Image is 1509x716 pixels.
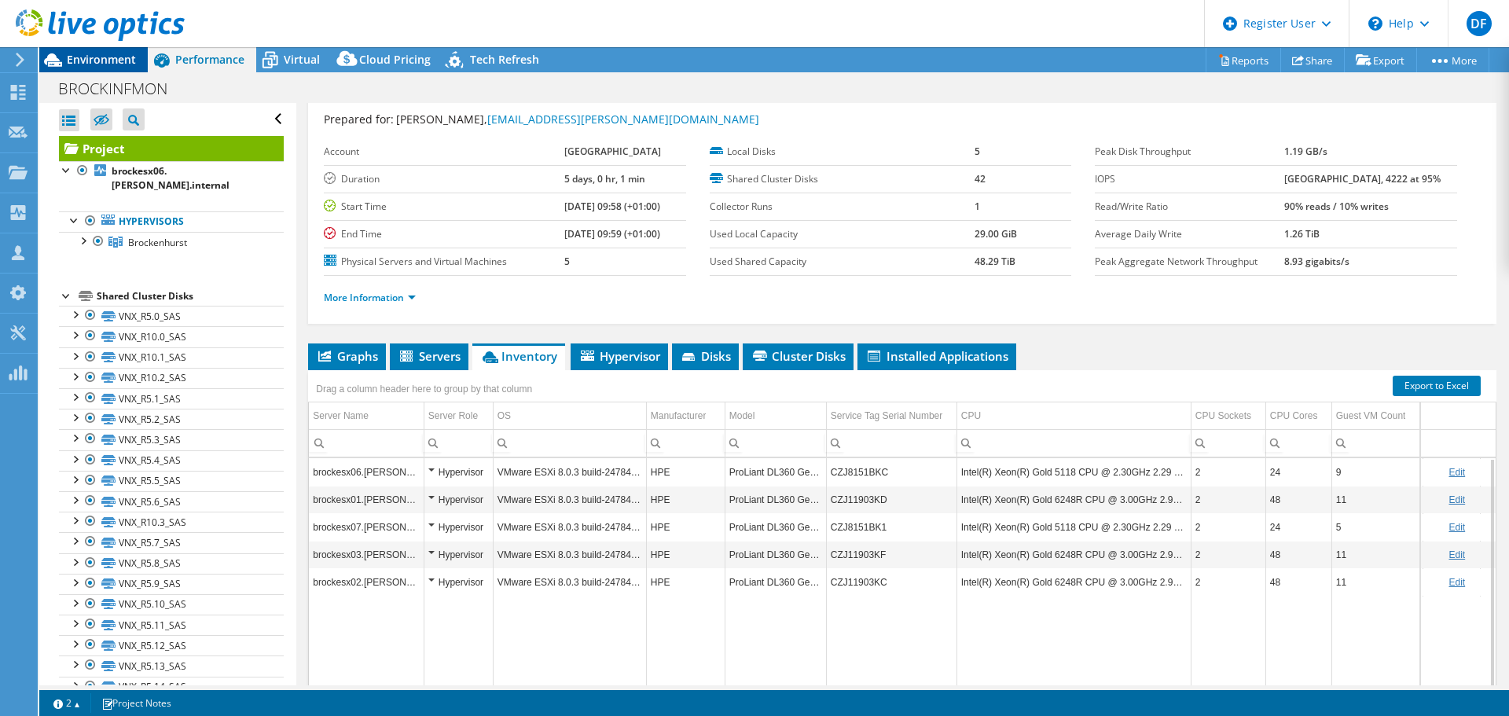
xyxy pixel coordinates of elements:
[424,513,493,541] td: Column Server Role, Value Hypervisor
[59,306,284,326] a: VNX_R5.0_SAS
[313,406,369,425] div: Server Name
[646,568,725,596] td: Column Manufacturer, Value HPE
[424,402,493,430] td: Server Role Column
[59,471,284,491] a: VNX_R5.5_SAS
[1191,513,1265,541] td: Column CPU Sockets, Value 2
[1265,486,1331,513] td: Column CPU Cores, Value 48
[725,541,826,568] td: Column Model, Value ProLiant DL360 Gen10
[646,458,725,486] td: Column Manufacturer, Value HPE
[59,615,284,635] a: VNX_R5.11_SAS
[493,429,646,457] td: Column OS, Filter cell
[51,80,192,97] h1: BROCKINFMON
[324,254,564,270] label: Physical Servers and Virtual Machines
[428,518,489,537] div: Hypervisor
[975,227,1017,241] b: 29.00 GiB
[42,693,91,713] a: 2
[487,112,759,127] a: [EMAIL_ADDRESS][PERSON_NAME][DOMAIN_NAME]
[1265,402,1331,430] td: CPU Cores Column
[1448,494,1465,505] a: Edit
[826,402,956,430] td: Service Tag Serial Number Column
[646,541,725,568] td: Column Manufacturer, Value HPE
[428,573,489,592] div: Hypervisor
[59,574,284,594] a: VNX_R5.9_SAS
[1284,200,1389,213] b: 90% reads / 10% writes
[424,429,493,457] td: Column Server Role, Filter cell
[324,291,416,304] a: More Information
[1284,172,1441,185] b: [GEOGRAPHIC_DATA], 4222 at 95%
[651,406,707,425] div: Manufacturer
[309,429,424,457] td: Column Server Name, Filter cell
[1191,458,1265,486] td: Column CPU Sockets, Value 2
[956,402,1191,430] td: CPU Column
[710,144,975,160] label: Local Disks
[826,429,956,457] td: Column Service Tag Serial Number, Filter cell
[1416,48,1489,72] a: More
[424,541,493,568] td: Column Server Role, Value Hypervisor
[1331,513,1423,541] td: Column Guest VM Count, Value 5
[1448,467,1465,478] a: Edit
[309,541,424,568] td: Column Server Name, Value brockesx03.brock.internal
[175,52,244,67] span: Performance
[826,541,956,568] td: Column Service Tag Serial Number, Value CZJ11903KF
[646,513,725,541] td: Column Manufacturer, Value HPE
[1393,376,1481,396] a: Export to Excel
[680,348,731,364] span: Disks
[1448,522,1465,533] a: Edit
[493,513,646,541] td: Column OS, Value VMware ESXi 8.0.3 build-24784735
[725,458,826,486] td: Column Model, Value ProLiant DL360 Gen10
[564,145,661,158] b: [GEOGRAPHIC_DATA]
[67,52,136,67] span: Environment
[59,409,284,429] a: VNX_R5.2_SAS
[729,406,755,425] div: Model
[725,486,826,513] td: Column Model, Value ProLiant DL360 Gen10
[710,199,975,215] label: Collector Runs
[112,164,229,192] b: brockesx06.[PERSON_NAME].internal
[59,388,284,409] a: VNX_R5.1_SAS
[725,429,826,457] td: Column Model, Filter cell
[956,568,1191,596] td: Column CPU, Value Intel(R) Xeon(R) Gold 6248R CPU @ 3.00GHz 2.99 GHz
[975,255,1015,268] b: 48.29 TiB
[324,144,564,160] label: Account
[710,171,975,187] label: Shared Cluster Disks
[564,172,645,185] b: 5 days, 0 hr, 1 min
[59,491,284,512] a: VNX_R5.6_SAS
[975,145,980,158] b: 5
[956,429,1191,457] td: Column CPU, Filter cell
[480,348,557,364] span: Inventory
[324,199,564,215] label: Start Time
[961,406,981,425] div: CPU
[497,406,511,425] div: OS
[90,693,182,713] a: Project Notes
[826,568,956,596] td: Column Service Tag Serial Number, Value CZJ11903KC
[646,429,725,457] td: Column Manufacturer, Filter cell
[324,226,564,242] label: End Time
[1331,568,1423,596] td: Column Guest VM Count, Value 11
[59,450,284,471] a: VNX_R5.4_SAS
[1191,541,1265,568] td: Column CPU Sockets, Value 2
[564,227,660,241] b: [DATE] 09:59 (+01:00)
[1095,254,1283,270] label: Peak Aggregate Network Throughput
[975,200,980,213] b: 1
[975,172,986,185] b: 42
[308,370,1496,704] div: Data grid
[1280,48,1345,72] a: Share
[59,635,284,655] a: VNX_R5.12_SAS
[1191,402,1265,430] td: CPU Sockets Column
[424,486,493,513] td: Column Server Role, Value Hypervisor
[1448,549,1465,560] a: Edit
[1467,11,1492,36] span: DF
[1336,406,1406,425] div: Guest VM Count
[309,513,424,541] td: Column Server Name, Value brockesx07.brock.internal
[428,406,478,425] div: Server Role
[1095,171,1283,187] label: IOPS
[59,161,284,196] a: brockesx06.[PERSON_NAME].internal
[564,255,570,268] b: 5
[309,486,424,513] td: Column Server Name, Value brockesx01.brock.internal
[1206,48,1281,72] a: Reports
[956,486,1191,513] td: Column CPU, Value Intel(R) Xeon(R) Gold 6248R CPU @ 3.00GHz 2.99 GHz
[493,458,646,486] td: Column OS, Value VMware ESXi 8.0.3 build-24784735
[1284,145,1327,158] b: 1.19 GB/s
[956,541,1191,568] td: Column CPU, Value Intel(R) Xeon(R) Gold 6248R CPU @ 3.00GHz 2.99 GHz
[646,402,725,430] td: Manufacturer Column
[710,254,975,270] label: Used Shared Capacity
